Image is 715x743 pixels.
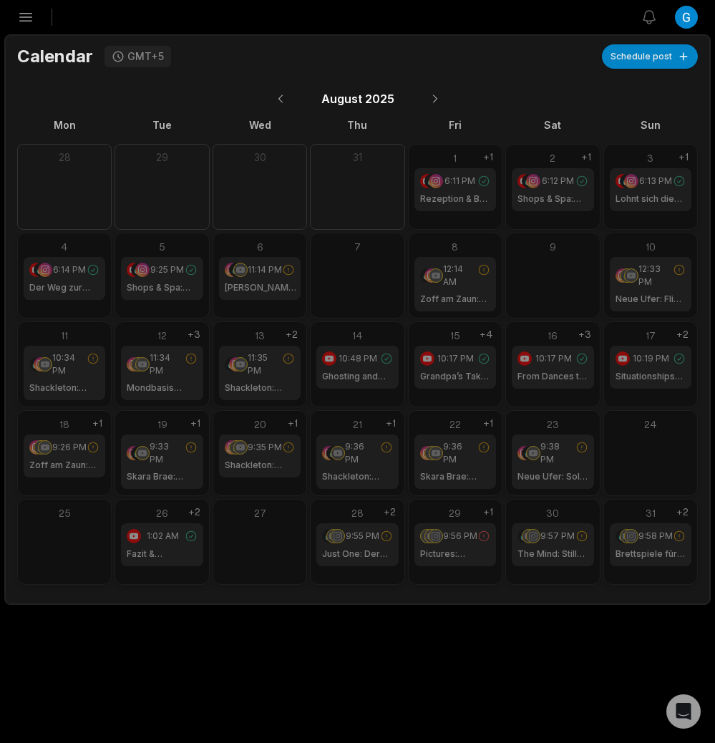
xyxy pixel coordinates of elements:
[542,175,574,188] span: 6:12 PM
[666,694,701,729] div: Open Intercom Messenger
[316,239,398,254] div: 7
[339,352,377,365] span: 10:48 PM
[638,263,674,288] span: 12:33 PM
[248,263,282,276] span: 11:14 PM
[17,117,112,132] div: Mon
[420,293,490,306] h1: Zoff am Zaun: Gemein & taktisch
[225,459,295,472] h1: Shackleton: Gebäude & Baukosten
[127,382,200,394] h1: Mondbasis [PERSON_NAME]: Einstieg
[316,505,398,520] div: 28
[414,239,496,254] div: 8
[443,263,478,288] span: 12:14 AM
[121,239,203,254] div: 5
[316,417,398,432] div: 21
[408,117,502,132] div: Fri
[437,352,474,365] span: 10:17 PM
[616,548,686,560] h1: Brettspiele für Skeptiker
[414,505,496,520] div: 29
[414,150,496,165] div: 1
[29,382,99,394] h1: Shackleton: Karten & Konzerne
[115,117,209,132] div: Tue
[505,117,600,132] div: Sat
[322,470,392,483] h1: Shackleton: Fazit & Empfehlung
[24,417,105,432] div: 18
[639,175,672,188] span: 6:13 PM
[248,351,283,377] span: 11:35 PM
[127,470,197,483] h1: Skara Brae: Worker-Placement light
[121,505,203,520] div: 26
[52,441,87,454] span: 9:26 PM
[225,382,297,394] h1: Shackleton: Konzernaktionen & Boni
[127,548,197,560] h1: Fazit & Community-Aufruf
[616,370,686,383] h1: Situationships and Dating Confusion
[638,530,673,543] span: 9:58 PM
[322,548,392,560] h1: Just One: Der Partykracher
[345,440,380,466] span: 9:36 PM
[52,351,88,377] span: 10:34 PM
[219,328,301,343] div: 13
[121,417,203,432] div: 19
[414,417,496,432] div: 22
[316,328,398,343] div: 14
[321,90,394,107] span: August 2025
[322,370,392,383] h1: Ghosting and Filters: Modern Dating Woes
[443,440,478,466] span: 9:36 PM
[150,263,184,276] span: 9:25 PM
[127,281,197,294] h1: Shops & Spa: Mehr als nur Übernachten
[24,505,105,520] div: 25
[24,150,105,165] div: 28
[316,150,398,165] div: 31
[610,505,691,520] div: 31
[121,150,203,165] div: 29
[517,370,588,383] h1: From Dances to Swipes: Dating Evolution
[24,328,105,343] div: 11
[310,117,404,132] div: Thu
[517,193,588,205] h1: Shops & Spa: Mehr als nur Übernachten
[517,470,588,483] h1: Neue Ufer: Solo & Interaktion
[535,352,572,365] span: 10:17 PM
[610,328,691,343] div: 17
[420,470,490,483] h1: Skara Brae: Ressourcen & Müll-Management
[616,293,686,306] h1: Neue Ufer: Flip-and-Write erklärt
[225,281,298,294] h1: [PERSON_NAME]: Shuttle-Phase erklärt
[219,239,301,254] div: 6
[603,117,698,132] div: Sun
[29,281,99,294] h1: Der Weg zur Lagune: Schweiß und Spaß
[414,328,496,343] div: 15
[517,548,588,560] h1: The Mind: Stille Spannung
[213,117,307,132] div: Wed
[29,459,99,472] h1: Zoff am Zaun: Fazit & Überraschung
[420,370,490,383] h1: Grandpa’s Take on Modern Dating Apps
[512,150,593,165] div: 2
[121,328,203,343] div: 12
[53,263,86,276] span: 6:14 PM
[512,505,593,520] div: 30
[443,530,477,543] span: 9:56 PM
[512,328,593,343] div: 16
[602,44,698,69] button: Schedule post
[512,417,593,432] div: 23
[540,530,575,543] span: 9:57 PM
[616,193,713,205] h1: Lohnt sich die [GEOGRAPHIC_DATA]?
[24,239,105,254] div: 4
[219,417,301,432] div: 20
[420,548,490,560] h1: Pictures: Kreativität am Tisch
[346,530,379,543] span: 9:55 PM
[512,239,593,254] div: 9
[610,417,691,432] div: 24
[127,50,164,63] div: GMT+5
[150,440,185,466] span: 9:33 PM
[610,150,691,165] div: 3
[444,175,475,188] span: 6:11 PM
[150,351,185,377] span: 11:34 PM
[610,239,691,254] div: 10
[633,352,669,365] span: 10:19 PM
[219,150,301,165] div: 30
[248,441,282,454] span: 9:35 PM
[420,193,490,205] h1: Rezeption & Bar: Erster Eindruck
[147,530,179,543] span: 1:02 AM
[17,46,93,67] h1: Calendar
[219,505,301,520] div: 27
[540,440,575,466] span: 9:38 PM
